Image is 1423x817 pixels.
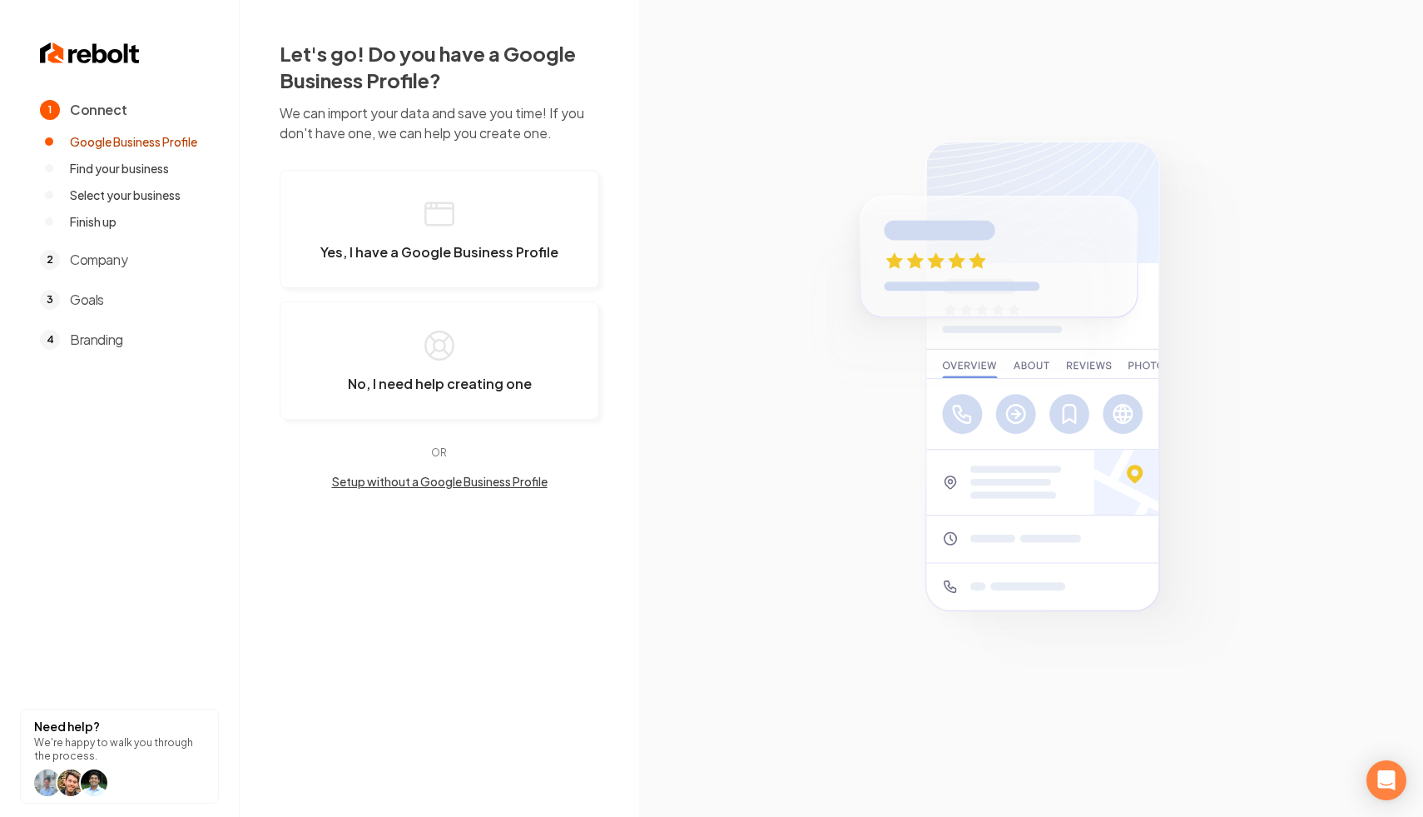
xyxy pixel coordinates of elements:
[40,330,60,350] span: 4
[20,709,219,804] button: Need help?We're happy to walk you through the process.help icon Willhelp icon Willhelp icon arwin
[280,103,599,143] p: We can import your data and save you time! If you don't have one, we can help you create one.
[280,446,599,460] p: OR
[40,40,140,67] img: Rebolt Logo
[280,301,599,420] button: No, I need help creating one
[70,330,123,350] span: Branding
[40,290,60,310] span: 3
[280,473,599,490] button: Setup without a Google Business Profile
[70,100,126,120] span: Connect
[280,40,599,93] h2: Let's go! Do you have a Google Business Profile?
[40,100,60,120] span: 1
[320,244,558,261] span: Yes, I have a Google Business Profile
[81,770,107,796] img: help icon arwin
[348,376,532,392] span: No, I need help creating one
[70,133,197,150] span: Google Business Profile
[70,290,104,310] span: Goals
[796,124,1266,693] img: Google Business Profile
[34,770,61,796] img: help icon Will
[70,187,181,203] span: Select your business
[1366,760,1406,800] div: Open Intercom Messenger
[280,170,599,288] button: Yes, I have a Google Business Profile
[34,736,205,763] p: We're happy to walk you through the process.
[70,250,127,270] span: Company
[70,213,117,230] span: Finish up
[70,160,169,177] span: Find your business
[34,719,100,734] strong: Need help?
[57,770,84,796] img: help icon Will
[40,250,60,270] span: 2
